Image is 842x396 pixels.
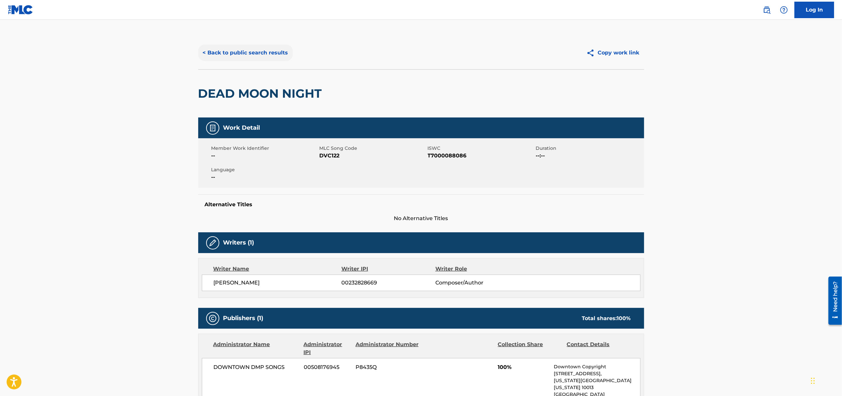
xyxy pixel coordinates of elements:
div: Administrator Name [213,341,299,356]
span: DVC122 [320,152,426,160]
img: Writers [209,239,217,247]
div: Writer Name [213,265,342,273]
div: Administrator IPI [304,341,351,356]
h2: DEAD MOON NIGHT [198,86,325,101]
img: Work Detail [209,124,217,132]
span: 00508176945 [304,363,351,371]
button: < Back to public search results [198,45,293,61]
img: Copy work link [586,49,598,57]
span: Language [211,166,318,173]
span: 100 % [617,315,631,321]
a: Log In [795,2,834,18]
span: DOWNTOWN DMP SONGS [214,363,299,371]
h5: Publishers (1) [223,314,264,322]
div: Administrator Number [356,341,420,356]
div: Drag [811,371,815,391]
p: Downtown Copyright [554,363,640,370]
span: 00232828669 [341,279,435,287]
div: Help [777,3,791,16]
span: [PERSON_NAME] [214,279,342,287]
span: Duration [536,145,642,152]
span: 100% [498,363,549,371]
div: Collection Share [498,341,562,356]
span: -- [211,152,318,160]
span: ISWC [428,145,534,152]
iframe: Chat Widget [809,364,842,396]
span: -- [211,173,318,181]
span: MLC Song Code [320,145,426,152]
div: Writer Role [435,265,521,273]
img: Publishers [209,314,217,322]
span: Member Work Identifier [211,145,318,152]
div: Contact Details [567,341,631,356]
img: search [763,6,771,14]
span: No Alternative Titles [198,214,644,222]
div: Writer IPI [341,265,435,273]
span: P8435Q [356,363,420,371]
div: Total shares: [582,314,631,322]
h5: Alternative Titles [205,201,638,208]
a: Public Search [760,3,773,16]
h5: Work Detail [223,124,260,132]
p: [US_STATE][GEOGRAPHIC_DATA][US_STATE] 10013 [554,377,640,391]
button: Copy work link [582,45,644,61]
span: T7000088086 [428,152,534,160]
span: Composer/Author [435,279,521,287]
img: MLC Logo [8,5,33,15]
span: --:-- [536,152,642,160]
iframe: Resource Center [824,274,842,327]
img: help [780,6,788,14]
p: [STREET_ADDRESS], [554,370,640,377]
h5: Writers (1) [223,239,254,247]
